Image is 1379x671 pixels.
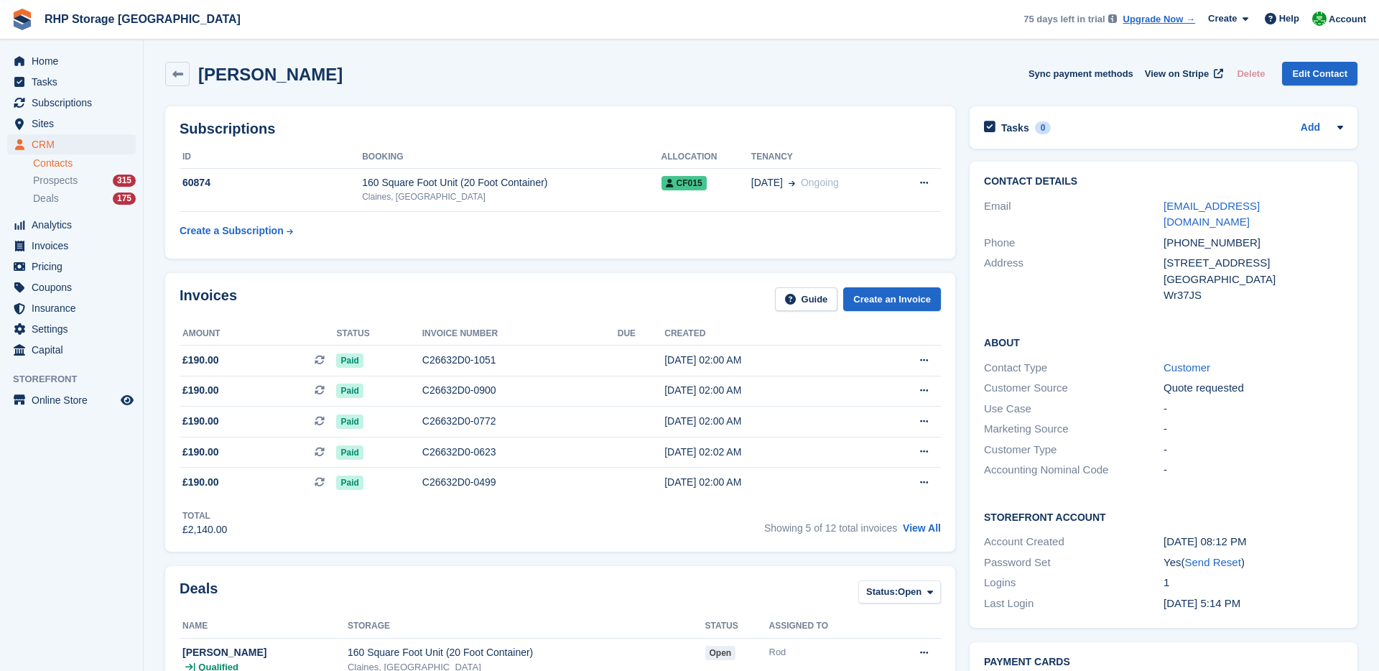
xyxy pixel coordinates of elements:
[866,585,898,599] span: Status:
[7,51,136,71] a: menu
[984,657,1343,668] h2: Payment cards
[113,193,136,205] div: 175
[1029,62,1133,85] button: Sync payment methods
[362,146,661,169] th: Booking
[1164,575,1343,591] div: 1
[7,319,136,339] a: menu
[180,287,237,311] h2: Invoices
[898,585,921,599] span: Open
[751,146,893,169] th: Tenancy
[1279,11,1299,26] span: Help
[843,287,941,311] a: Create an Invoice
[661,176,707,190] span: CF015
[1164,200,1260,228] a: [EMAIL_ADDRESS][DOMAIN_NAME]
[32,134,118,154] span: CRM
[32,93,118,113] span: Subscriptions
[984,534,1164,550] div: Account Created
[33,192,59,205] span: Deals
[1164,534,1343,550] div: [DATE] 08:12 PM
[182,383,219,398] span: £190.00
[664,475,863,490] div: [DATE] 02:00 AM
[775,287,838,311] a: Guide
[348,645,705,660] div: 160 Square Foot Unit (20 Foot Container)
[182,414,219,429] span: £190.00
[362,175,661,190] div: 160 Square Foot Unit (20 Foot Container)
[33,174,78,188] span: Prospects
[1184,556,1240,568] a: Send Reset
[984,575,1164,591] div: Logins
[348,615,705,638] th: Storage
[1145,67,1209,81] span: View on Stripe
[1312,11,1327,26] img: Rod
[1164,442,1343,458] div: -
[336,415,363,429] span: Paid
[39,7,246,31] a: RHP Storage [GEOGRAPHIC_DATA]
[751,175,783,190] span: [DATE]
[7,134,136,154] a: menu
[1139,62,1226,85] a: View on Stripe
[180,323,336,346] th: Amount
[119,392,136,409] a: Preview store
[336,476,363,490] span: Paid
[32,390,118,410] span: Online Store
[1164,597,1240,609] time: 2024-11-16 17:14:40 UTC
[32,114,118,134] span: Sites
[182,509,227,522] div: Total
[1301,120,1320,136] a: Add
[32,51,118,71] span: Home
[180,175,362,190] div: 60874
[13,372,143,387] span: Storefront
[764,522,897,534] span: Showing 5 of 12 total invoices
[32,72,118,92] span: Tasks
[1164,361,1210,374] a: Customer
[362,190,661,203] div: Claines, [GEOGRAPHIC_DATA]
[1035,121,1051,134] div: 0
[705,646,736,660] span: open
[1231,62,1271,85] button: Delete
[180,146,362,169] th: ID
[984,235,1164,251] div: Phone
[858,580,941,604] button: Status: Open
[422,353,618,368] div: C26632D0-1051
[984,596,1164,612] div: Last Login
[984,442,1164,458] div: Customer Type
[113,175,136,187] div: 315
[182,522,227,537] div: £2,140.00
[903,522,941,534] a: View All
[769,615,883,638] th: Assigned to
[32,215,118,235] span: Analytics
[661,146,751,169] th: Allocation
[32,319,118,339] span: Settings
[801,177,839,188] span: Ongoing
[984,198,1164,231] div: Email
[7,256,136,277] a: menu
[7,277,136,297] a: menu
[618,323,664,346] th: Due
[180,615,348,638] th: Name
[1181,556,1244,568] span: ( )
[182,645,348,660] div: [PERSON_NAME]
[7,114,136,134] a: menu
[664,383,863,398] div: [DATE] 02:00 AM
[1282,62,1357,85] a: Edit Contact
[1001,121,1029,134] h2: Tasks
[422,383,618,398] div: C26632D0-0900
[180,580,218,607] h2: Deals
[7,236,136,256] a: menu
[1208,11,1237,26] span: Create
[32,256,118,277] span: Pricing
[1164,555,1343,571] div: Yes
[33,191,136,206] a: Deals 175
[984,176,1343,188] h2: Contact Details
[1108,14,1117,23] img: icon-info-grey-7440780725fd019a000dd9b08b2336e03edf1995a4989e88bcd33f0948082b44.svg
[32,298,118,318] span: Insurance
[1164,272,1343,288] div: [GEOGRAPHIC_DATA]
[1164,421,1343,438] div: -
[984,555,1164,571] div: Password Set
[664,445,863,460] div: [DATE] 02:02 AM
[1329,12,1366,27] span: Account
[984,421,1164,438] div: Marketing Source
[7,298,136,318] a: menu
[32,340,118,360] span: Capital
[422,475,618,490] div: C26632D0-0499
